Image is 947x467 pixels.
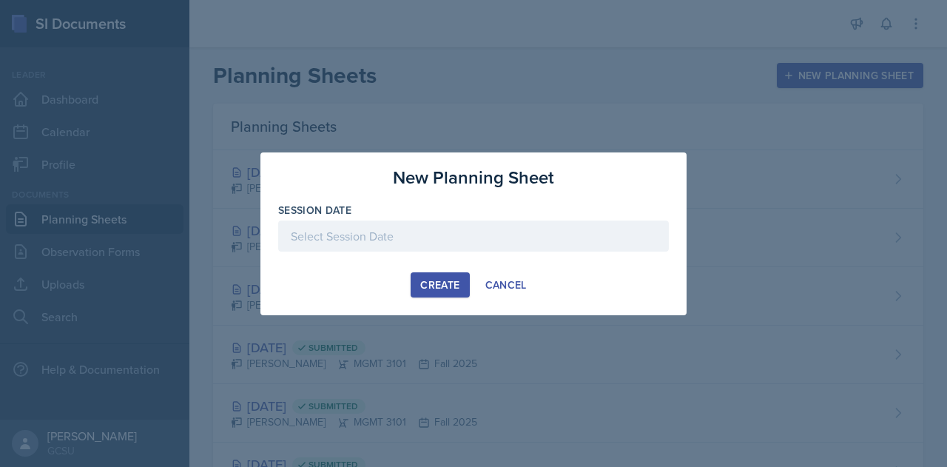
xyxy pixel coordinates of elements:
button: Create [411,272,469,298]
div: Create [420,279,459,291]
button: Cancel [476,272,536,298]
h3: New Planning Sheet [393,164,554,191]
label: Session Date [278,203,351,218]
div: Cancel [485,279,527,291]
